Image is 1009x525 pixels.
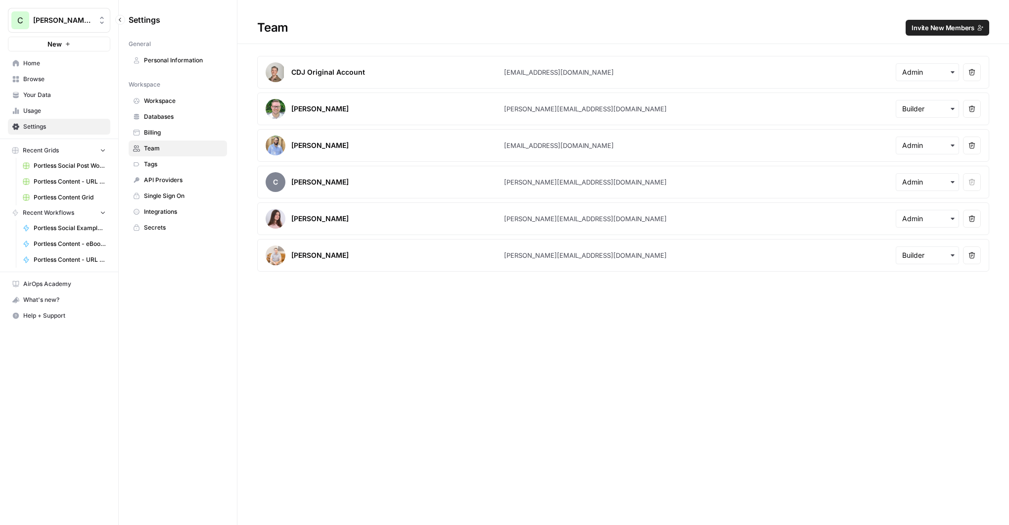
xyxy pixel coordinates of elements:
[504,214,667,224] div: [PERSON_NAME][EMAIL_ADDRESS][DOMAIN_NAME]
[144,223,223,232] span: Secrets
[504,104,667,114] div: [PERSON_NAME][EMAIL_ADDRESS][DOMAIN_NAME]
[34,239,106,248] span: Portless Content - eBook Flow
[34,193,106,202] span: Portless Content Grid
[8,37,110,51] button: New
[8,8,110,33] button: Workspace: Chris's Workspace
[129,52,227,68] a: Personal Information
[902,250,953,260] input: Builder
[504,250,667,260] div: [PERSON_NAME][EMAIL_ADDRESS][DOMAIN_NAME]
[8,103,110,119] a: Usage
[17,14,23,26] span: C
[23,122,106,131] span: Settings
[23,146,59,155] span: Recent Grids
[291,67,365,77] div: CDJ Original Account
[912,23,974,33] span: Invite New Members
[18,158,110,174] a: Portless Social Post Workflow
[129,93,227,109] a: Workspace
[129,109,227,125] a: Databases
[18,236,110,252] a: Portless Content - eBook Flow
[902,214,953,224] input: Admin
[504,177,667,187] div: [PERSON_NAME][EMAIL_ADDRESS][DOMAIN_NAME]
[902,141,953,150] input: Admin
[129,40,151,48] span: General
[291,250,349,260] div: [PERSON_NAME]
[18,174,110,190] a: Portless Content - URL Flow Grid
[8,292,110,308] button: What's new?
[902,67,953,77] input: Admin
[23,106,106,115] span: Usage
[8,71,110,87] a: Browse
[8,308,110,324] button: Help + Support
[34,177,106,186] span: Portless Content - URL Flow Grid
[144,112,223,121] span: Databases
[23,91,106,99] span: Your Data
[237,20,1009,36] div: Team
[144,56,223,65] span: Personal Information
[129,188,227,204] a: Single Sign On
[8,205,110,220] button: Recent Workflows
[291,141,349,150] div: [PERSON_NAME]
[291,214,349,224] div: [PERSON_NAME]
[129,172,227,188] a: API Providers
[23,59,106,68] span: Home
[144,144,223,153] span: Team
[266,62,284,82] img: avatar
[144,191,223,200] span: Single Sign On
[129,125,227,141] a: Billing
[23,280,106,288] span: AirOps Academy
[144,96,223,105] span: Workspace
[34,224,106,233] span: Portless Social Example Flow
[144,176,223,185] span: API Providers
[23,208,74,217] span: Recent Workflows
[8,276,110,292] a: AirOps Academy
[266,99,285,119] img: avatar
[8,292,110,307] div: What's new?
[8,55,110,71] a: Home
[291,177,349,187] div: [PERSON_NAME]
[8,87,110,103] a: Your Data
[23,311,106,320] span: Help + Support
[902,104,953,114] input: Builder
[129,14,160,26] span: Settings
[129,220,227,236] a: Secrets
[34,161,106,170] span: Portless Social Post Workflow
[266,245,285,265] img: avatar
[33,15,93,25] span: [PERSON_NAME]'s Workspace
[47,39,62,49] span: New
[144,207,223,216] span: Integrations
[266,136,285,155] img: avatar
[129,141,227,156] a: Team
[18,252,110,268] a: Portless Content - URL Flow
[291,104,349,114] div: [PERSON_NAME]
[144,160,223,169] span: Tags
[906,20,989,36] button: Invite New Members
[129,204,227,220] a: Integrations
[129,80,160,89] span: Workspace
[144,128,223,137] span: Billing
[8,143,110,158] button: Recent Grids
[23,75,106,84] span: Browse
[266,209,285,229] img: avatar
[129,156,227,172] a: Tags
[266,172,285,192] span: C
[18,220,110,236] a: Portless Social Example Flow
[18,190,110,205] a: Portless Content Grid
[34,255,106,264] span: Portless Content - URL Flow
[902,177,953,187] input: Admin
[504,67,614,77] div: [EMAIL_ADDRESS][DOMAIN_NAME]
[504,141,614,150] div: [EMAIL_ADDRESS][DOMAIN_NAME]
[8,119,110,135] a: Settings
